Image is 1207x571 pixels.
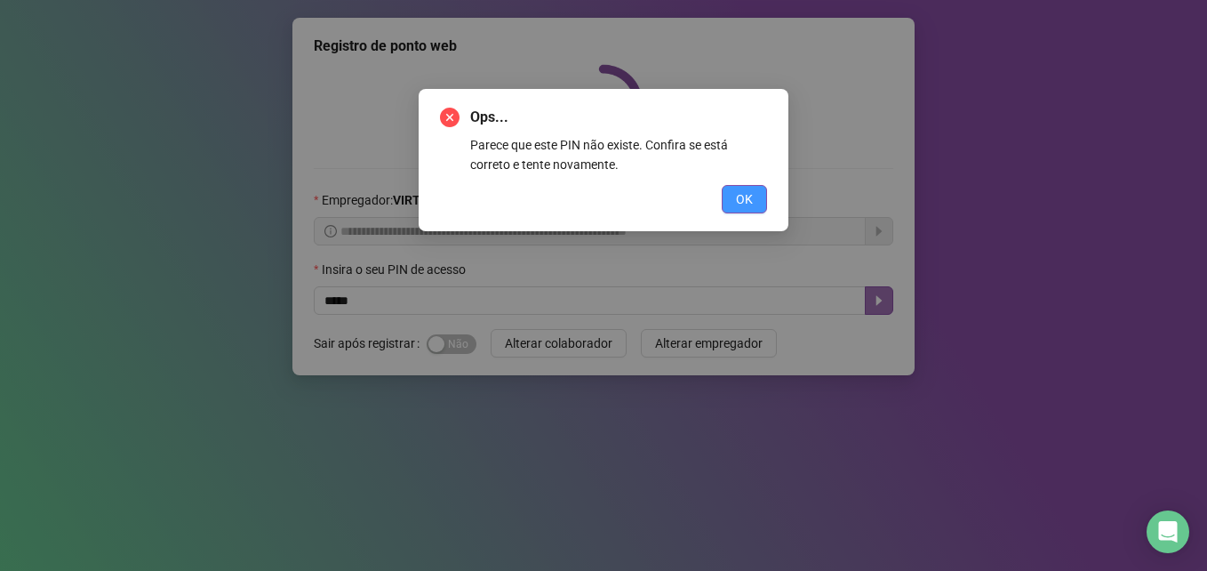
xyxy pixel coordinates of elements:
span: close-circle [440,108,460,127]
div: Parece que este PIN não existe. Confira se está correto e tente novamente. [470,135,767,174]
span: Ops... [470,107,767,128]
span: OK [736,189,753,209]
div: Open Intercom Messenger [1147,511,1189,553]
button: OK [722,185,767,213]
